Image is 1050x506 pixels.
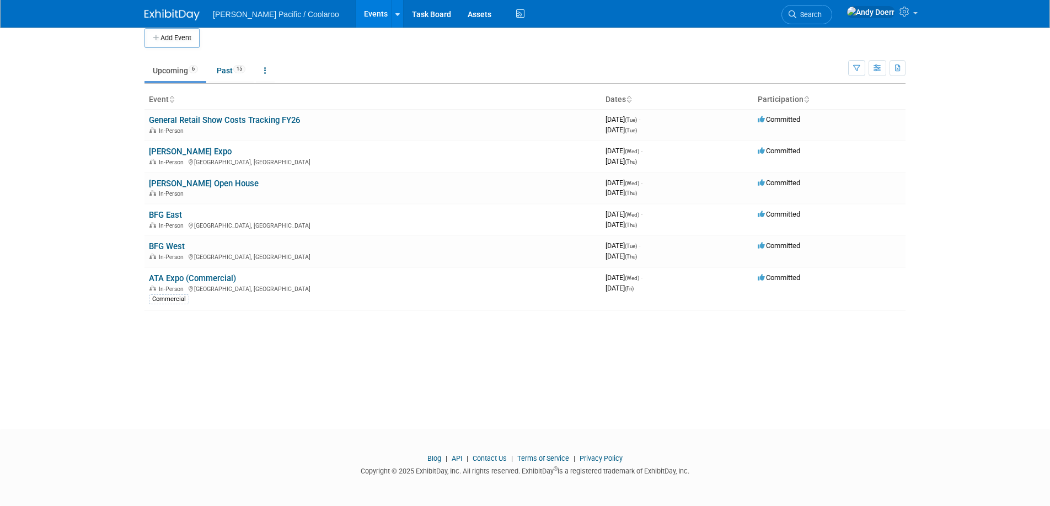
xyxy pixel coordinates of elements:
[159,127,187,134] span: In-Person
[625,212,639,218] span: (Wed)
[149,127,156,133] img: In-Person Event
[625,222,637,228] span: (Thu)
[625,148,639,154] span: (Wed)
[606,126,637,134] span: [DATE]
[149,273,236,283] a: ATA Expo (Commercial)
[149,179,259,189] a: [PERSON_NAME] Open House
[639,241,640,250] span: -
[233,65,245,73] span: 15
[606,189,637,197] span: [DATE]
[639,115,640,123] span: -
[606,157,637,165] span: [DATE]
[641,210,642,218] span: -
[606,241,640,250] span: [DATE]
[149,254,156,259] img: In-Person Event
[606,147,642,155] span: [DATE]
[758,210,800,218] span: Committed
[169,95,174,104] a: Sort by Event Name
[625,243,637,249] span: (Tue)
[427,454,441,462] a: Blog
[159,190,187,197] span: In-Person
[144,9,200,20] img: ExhibitDay
[803,95,809,104] a: Sort by Participation Type
[464,454,471,462] span: |
[159,222,187,229] span: In-Person
[580,454,623,462] a: Privacy Policy
[149,220,597,229] div: [GEOGRAPHIC_DATA], [GEOGRAPHIC_DATA]
[149,284,597,293] div: [GEOGRAPHIC_DATA], [GEOGRAPHIC_DATA]
[758,241,800,250] span: Committed
[625,190,637,196] span: (Thu)
[625,127,637,133] span: (Tue)
[144,60,206,81] a: Upcoming6
[758,115,800,123] span: Committed
[606,220,637,229] span: [DATE]
[452,454,462,462] a: API
[847,6,895,18] img: Andy Doerr
[606,273,642,282] span: [DATE]
[159,254,187,261] span: In-Person
[601,90,753,109] th: Dates
[606,210,642,218] span: [DATE]
[571,454,578,462] span: |
[606,179,642,187] span: [DATE]
[149,147,232,157] a: [PERSON_NAME] Expo
[149,286,156,291] img: In-Person Event
[625,117,637,123] span: (Tue)
[625,286,634,292] span: (Fri)
[796,10,822,19] span: Search
[208,60,254,81] a: Past15
[641,273,642,282] span: -
[758,179,800,187] span: Committed
[625,254,637,260] span: (Thu)
[159,159,187,166] span: In-Person
[606,284,634,292] span: [DATE]
[641,179,642,187] span: -
[149,190,156,196] img: In-Person Event
[625,159,637,165] span: (Thu)
[508,454,516,462] span: |
[149,159,156,164] img: In-Person Event
[758,273,800,282] span: Committed
[144,90,601,109] th: Event
[758,147,800,155] span: Committed
[443,454,450,462] span: |
[753,90,906,109] th: Participation
[606,115,640,123] span: [DATE]
[149,294,189,304] div: Commercial
[149,222,156,228] img: In-Person Event
[149,115,300,125] a: General Retail Show Costs Tracking FY26
[626,95,631,104] a: Sort by Start Date
[473,454,507,462] a: Contact Us
[517,454,569,462] a: Terms of Service
[159,286,187,293] span: In-Person
[144,28,200,48] button: Add Event
[213,10,339,19] span: [PERSON_NAME] Pacific / Coolaroo
[149,241,185,251] a: BFG West
[149,157,597,166] div: [GEOGRAPHIC_DATA], [GEOGRAPHIC_DATA]
[189,65,198,73] span: 6
[625,180,639,186] span: (Wed)
[641,147,642,155] span: -
[149,252,597,261] div: [GEOGRAPHIC_DATA], [GEOGRAPHIC_DATA]
[149,210,182,220] a: BFG East
[606,252,637,260] span: [DATE]
[625,275,639,281] span: (Wed)
[554,466,558,472] sup: ®
[781,5,832,24] a: Search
